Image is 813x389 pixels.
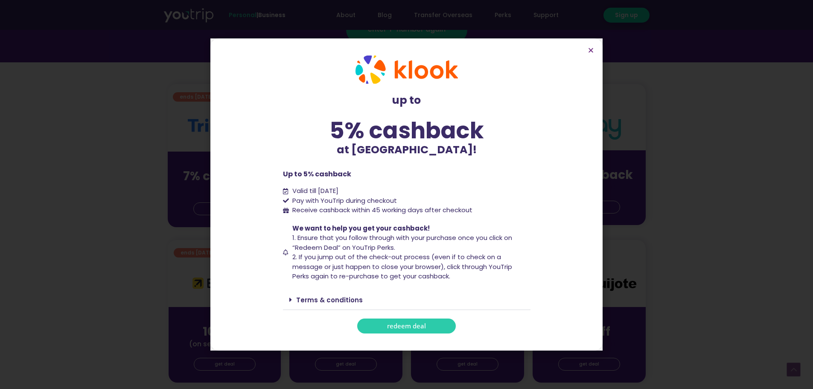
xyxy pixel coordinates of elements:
[290,196,397,206] span: Pay with YouTrip during checkout
[292,224,430,233] span: We want to help you get your cashback!
[290,205,472,215] span: Receive cashback within 45 working days after checkout
[292,252,512,281] span: 2. If you jump out of the check-out process (even if to check on a message or just happen to clos...
[588,47,594,53] a: Close
[283,119,530,142] div: 5% cashback
[290,186,338,196] span: Valid till [DATE]
[283,142,530,158] p: at [GEOGRAPHIC_DATA]!
[292,233,512,252] span: 1. Ensure that you follow through with your purchase once you click on “Redeem Deal” on YouTrip P...
[283,169,530,179] p: Up to 5% cashback
[296,295,363,304] a: Terms & conditions
[387,323,426,329] span: redeem deal
[283,290,530,310] div: Terms & conditions
[357,319,456,333] a: redeem deal
[283,92,530,108] p: up to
